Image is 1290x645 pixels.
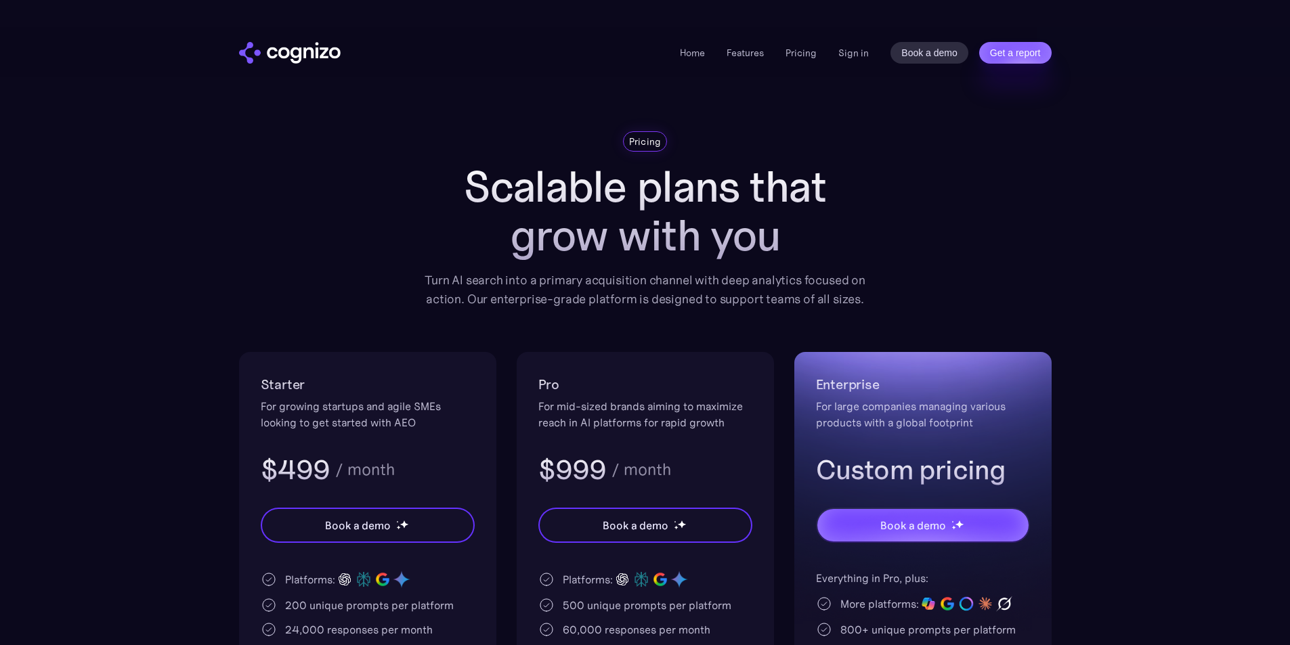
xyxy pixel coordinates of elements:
[611,462,671,478] div: / month
[880,517,945,533] div: Book a demo
[239,42,341,64] a: home
[538,452,607,487] h3: $999
[840,596,919,612] div: More platforms:
[285,621,433,638] div: 24,000 responses per month
[538,398,752,430] div: For mid-sized brands aiming to maximize reach in AI platforms for rapid growth
[325,517,390,533] div: Book a demo
[727,47,764,59] a: Features
[816,398,1030,430] div: For large companies managing various products with a global footprint
[335,462,395,478] div: / month
[285,571,335,587] div: Platforms:
[415,271,876,309] div: Turn AI search into a primary acquisition channel with deep analytics focused on action. Our ente...
[951,520,953,522] img: star
[840,621,1016,638] div: 800+ unique prompts per platform
[396,525,401,530] img: star
[816,508,1030,543] a: Book a demostarstarstar
[786,47,817,59] a: Pricing
[955,520,964,529] img: star
[816,374,1030,395] h2: Enterprise
[563,571,613,587] div: Platforms:
[261,452,330,487] h3: $499
[396,520,398,522] img: star
[261,398,475,430] div: For growing startups and agile SMEs looking to get started with AEO
[603,517,668,533] div: Book a demo
[951,525,956,530] img: star
[415,162,876,260] h1: Scalable plans that grow with you
[563,597,731,613] div: 500 unique prompts per platform
[674,525,679,530] img: star
[816,452,1030,487] h3: Custom pricing
[563,621,710,638] div: 60,000 responses per month
[400,520,408,529] img: star
[890,42,968,64] a: Book a demo
[680,47,705,59] a: Home
[538,508,752,543] a: Book a demostarstarstar
[674,520,676,522] img: star
[538,374,752,395] h2: Pro
[838,45,869,61] a: Sign in
[261,508,475,543] a: Book a demostarstarstar
[629,135,662,148] div: Pricing
[261,374,475,395] h2: Starter
[816,570,1030,586] div: Everything in Pro, plus:
[979,42,1052,64] a: Get a report
[285,597,454,613] div: 200 unique prompts per platform
[239,42,341,64] img: cognizo logo
[677,520,686,529] img: star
